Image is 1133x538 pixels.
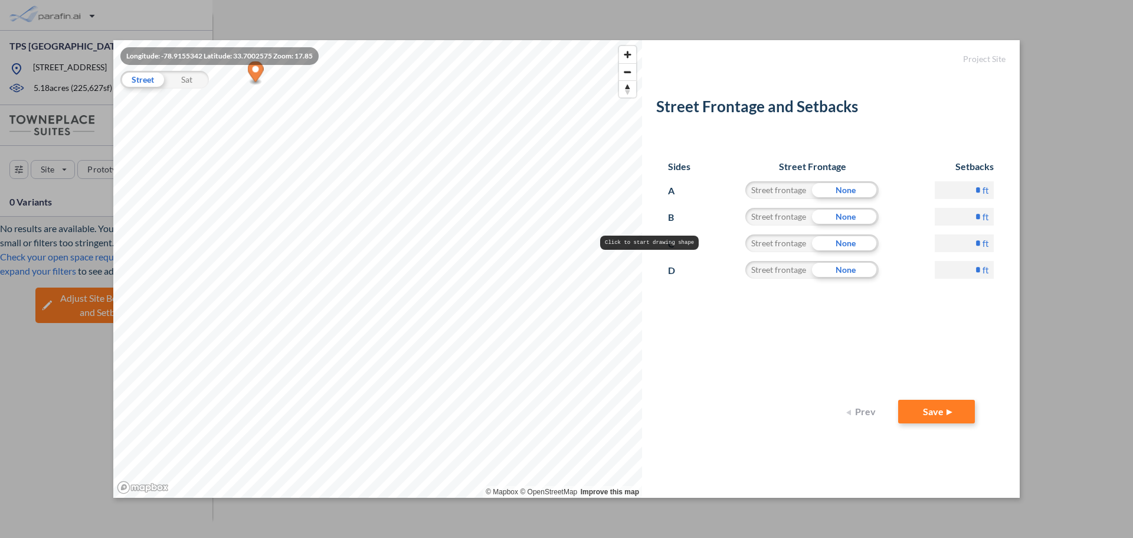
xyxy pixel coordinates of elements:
a: OpenStreetMap [520,488,577,496]
h6: Sides [668,161,690,172]
div: None [812,261,879,279]
canvas: Map [113,40,642,497]
p: B [668,208,690,227]
div: Street frontage [745,261,812,279]
label: ft [983,237,989,249]
div: Street frontage [745,208,812,226]
label: ft [983,184,989,196]
h5: Project Site [656,54,1006,64]
span: Reset bearing to north [619,81,636,97]
button: Reset bearing to north [619,80,636,97]
div: None [812,181,879,199]
h2: Street Frontage and Setbacks [656,97,1006,120]
button: Save [898,400,975,423]
div: Street frontage [745,234,812,252]
button: Zoom in [619,46,636,63]
p: A [668,181,690,200]
button: Prev [839,400,886,423]
span: Zoom out [619,64,636,80]
label: ft [983,264,989,276]
div: None [812,208,879,226]
label: ft [983,211,989,223]
div: Street frontage [745,181,812,199]
p: D [668,261,690,280]
pre: Click to start drawing shape [600,236,699,250]
a: Mapbox [486,488,518,496]
div: None [812,234,879,252]
a: Improve this map [581,488,639,496]
h6: Setbacks [935,161,994,172]
button: Zoom out [619,63,636,80]
h6: Street Frontage [734,161,890,172]
p: C [668,234,690,253]
div: Longitude: -78.9155342 Latitude: 33.7002575 Zoom: 17.85 [120,47,319,65]
div: Map marker [248,61,264,86]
